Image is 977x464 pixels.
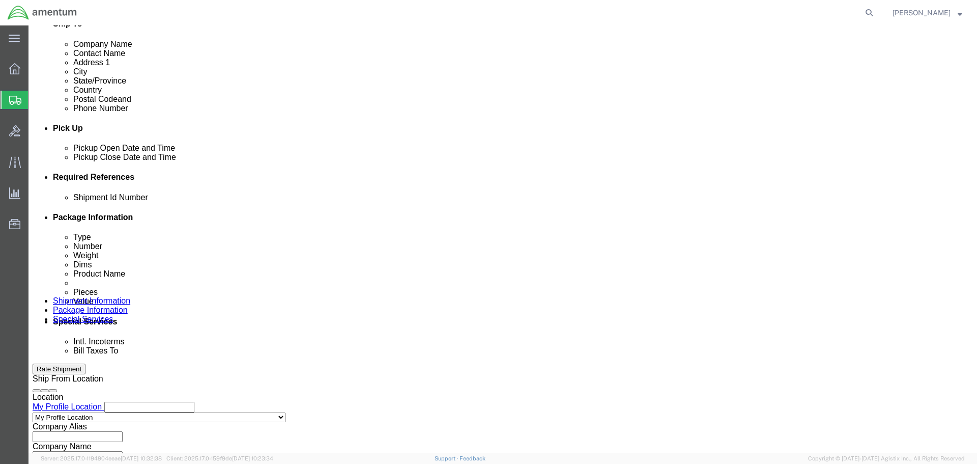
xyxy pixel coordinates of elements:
span: Nick Riddle [893,7,951,18]
iframe: FS Legacy Container [28,25,977,453]
a: Support [435,455,460,461]
span: Copyright © [DATE]-[DATE] Agistix Inc., All Rights Reserved [808,454,965,463]
img: logo [7,5,77,20]
a: Feedback [459,455,485,461]
span: [DATE] 10:32:38 [121,455,162,461]
span: [DATE] 10:23:34 [232,455,273,461]
span: Client: 2025.17.0-159f9de [166,455,273,461]
span: Server: 2025.17.0-1194904eeae [41,455,162,461]
button: [PERSON_NAME] [892,7,963,19]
